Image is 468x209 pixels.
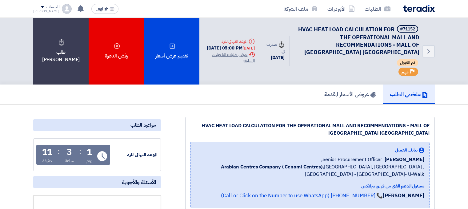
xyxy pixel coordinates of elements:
[144,18,199,85] div: تقديم عرض أسعار
[65,158,74,164] div: ساعة
[95,7,108,11] span: English
[67,148,72,156] div: 3
[33,18,89,85] div: طلب [PERSON_NAME]
[265,54,285,61] div: [DATE]
[385,156,424,163] span: [PERSON_NAME]
[33,10,59,13] div: [PERSON_NAME]
[79,146,81,157] div: :
[58,146,60,157] div: :
[324,91,376,98] h5: عروض الأسعار المقدمة
[383,192,424,199] strong: [PERSON_NAME]
[403,5,435,12] img: Teradix logo
[298,25,419,56] span: HVAC HEAT LOAD CALCULATION FOR THE OPERATIONAL MALL AND RECOMMENDATIONS - MALL OF [GEOGRAPHIC_DAT...
[265,41,285,54] div: صدرت في
[321,156,382,163] span: Senior Procurement Officer,
[204,38,255,45] div: الموعد النهائي للرد
[395,147,418,153] span: بيانات العميل
[279,2,322,16] a: ملف الشركة
[383,85,435,104] a: ملخص الطلب
[190,122,430,137] div: HVAC HEAT LOAD CALCULATION FOR THE OPERATIONAL MALL AND RECOMMENDATIONS - MALL OF [GEOGRAPHIC_DAT...
[242,45,255,51] div: [DATE]
[62,4,72,14] img: profile_test.png
[204,45,255,52] div: [DATE] 05:00 PM
[322,2,360,16] a: الأوردرات
[298,25,419,56] h5: HVAC HEAT LOAD CALCULATION FOR THE OPERATIONAL MALL AND RECOMMENDATIONS - MALL OF ARABIA JEDDAH
[91,4,118,14] button: English
[318,85,383,104] a: عروض الأسعار المقدمة
[42,148,53,156] div: 11
[400,27,415,31] div: #71152
[196,163,424,178] span: [GEOGRAPHIC_DATA], [GEOGRAPHIC_DATA] ,[GEOGRAPHIC_DATA] - [GEOGRAPHIC_DATA]- U-Walk
[390,91,428,98] h5: ملخص الطلب
[402,69,409,75] span: مهم
[86,158,92,164] div: يوم
[89,18,144,85] div: رفض الدعوة
[42,158,52,164] div: دقيقة
[33,119,161,131] div: مواعيد الطلب
[221,163,324,171] b: Arabian Centres Company ( Cenomi Centres),
[111,151,158,158] div: الموعد النهائي للرد
[221,192,383,199] a: 📞 [PHONE_NUMBER] (Call or Click on the Number to use WhatsApp)
[122,179,156,186] span: الأسئلة والأجوبة
[196,183,424,189] div: مسئول الدعم الفني من فريق تيرادكس
[87,148,92,156] div: 1
[397,59,418,66] span: تم القبول
[46,5,59,10] div: الحساب
[360,2,395,16] a: الطلبات
[204,51,255,64] div: عرض طلبات التاجيلات السابقه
